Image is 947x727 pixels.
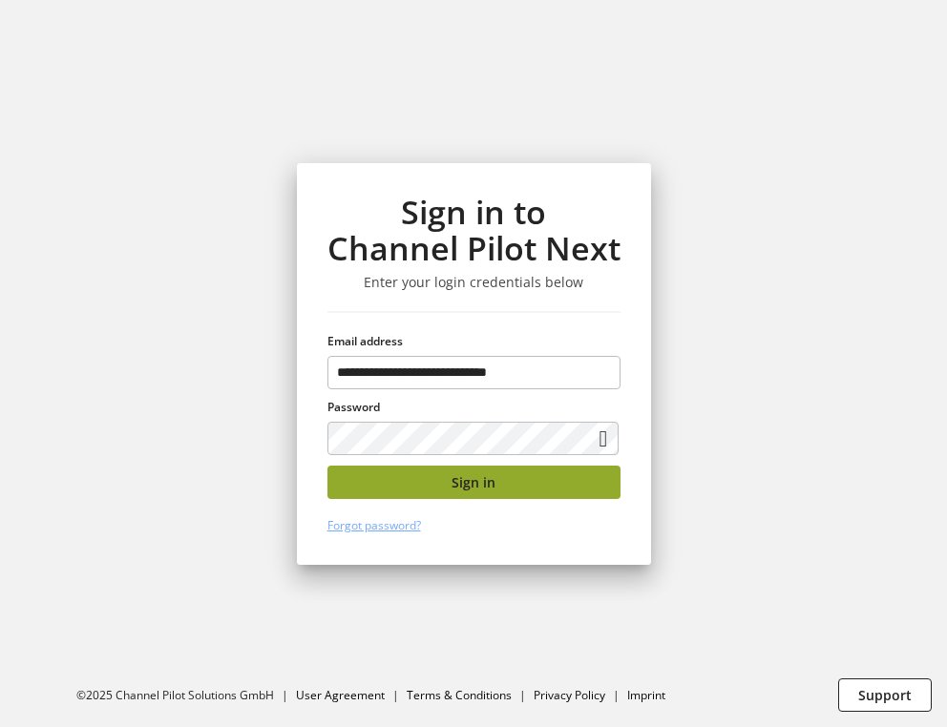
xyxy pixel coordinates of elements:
[407,687,512,703] a: Terms & Conditions
[627,687,665,703] a: Imprint
[858,685,912,705] span: Support
[534,687,605,703] a: Privacy Policy
[76,687,296,704] li: ©2025 Channel Pilot Solutions GmbH
[327,466,621,499] button: Sign in
[327,333,403,349] span: Email address
[327,517,421,533] a: Forgot password?
[327,194,621,267] h1: Sign in to Channel Pilot Next
[327,399,380,415] span: Password
[327,274,621,291] h3: Enter your login credentials below
[838,678,932,712] button: Support
[296,687,385,703] a: User Agreement
[452,472,495,492] span: Sign in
